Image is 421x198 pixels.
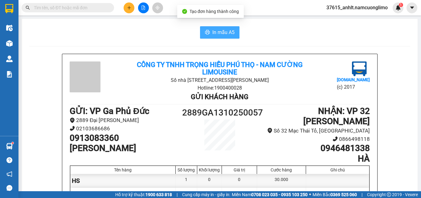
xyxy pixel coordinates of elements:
span: Hỗ trợ kỹ thuật: [115,191,172,198]
button: printerIn mẫu A5 [200,26,239,39]
h1: 2889GA1310250057 [182,106,257,120]
img: logo.jpg [352,61,367,76]
div: 30.000 [257,174,306,188]
div: 0 [197,174,222,188]
div: Cước hàng [259,167,304,172]
button: caret-down [407,2,417,13]
span: environment [70,118,75,123]
span: search [26,6,30,10]
h1: [PERSON_NAME] [70,143,182,154]
strong: 1900 633 818 [145,192,172,197]
strong: 0369 525 060 [330,192,357,197]
span: 0 [208,191,211,196]
span: 0 [238,191,240,196]
div: 0 [222,174,257,188]
span: 1 [400,3,402,7]
b: [DOMAIN_NAME] [337,77,370,82]
span: Miền Nam [232,191,308,198]
img: warehouse-icon [6,25,13,31]
div: Tên hàng [72,167,174,172]
img: icon-new-feature [395,5,401,11]
sup: 1 [399,3,403,7]
li: Hotline: 1900400028 [58,34,258,41]
span: 30.000 [275,191,288,196]
li: 2889 Đại [PERSON_NAME] [70,116,182,124]
b: Công ty TNHH Trọng Hiếu Phú Thọ - Nam Cường Limousine [75,7,241,24]
img: logo-vxr [5,4,13,13]
div: 1 [176,174,197,188]
h1: 0946481338 [257,143,370,154]
span: aim [155,6,160,10]
span: copyright [387,192,391,197]
li: Số nhà [STREET_ADDRESS][PERSON_NAME] [120,76,320,84]
img: solution-icon [6,71,13,78]
span: ⚪️ [309,193,311,196]
span: Cung cấp máy in - giấy in: [182,191,230,198]
span: Miền Bắc [313,191,357,198]
div: HS [70,174,176,188]
span: file-add [141,6,145,10]
span: 37615_anhlt.namcuonglimo [321,4,393,11]
b: GỬI : VP Ga Phủ Đức [70,106,149,116]
button: aim [152,2,163,13]
strong: 0708 023 035 - 0935 103 250 [251,192,308,197]
input: Tìm tên, số ĐT hoặc mã đơn [34,4,107,11]
span: In mẫu A5 [212,28,235,36]
div: Khối lượng [199,167,220,172]
span: | [177,191,178,198]
span: notification [6,171,12,177]
b: NHẬN : VP 32 [PERSON_NAME] [303,106,370,127]
h1: HÀ [257,154,370,164]
span: phone [70,126,75,131]
img: warehouse-icon [6,56,13,62]
span: caret-down [409,5,415,11]
span: message [6,185,12,191]
span: phone [333,136,338,141]
div: Số lượng [177,167,195,172]
sup: 1 [12,142,14,144]
li: (c) 2017 [337,83,370,91]
span: plus [127,6,131,10]
b: Gửi khách hàng [191,93,248,101]
span: Tạo đơn hàng thành công [190,9,239,14]
button: plus [124,2,134,13]
span: printer [205,30,210,36]
button: file-add [138,2,149,13]
span: environment [267,128,272,133]
div: Ghi chú [308,167,368,172]
li: 02103686686 [70,124,182,133]
span: question-circle [6,157,12,163]
b: Công ty TNHH Trọng Hiếu Phú Thọ - Nam Cường Limousine [137,61,303,76]
img: warehouse-icon [6,143,13,150]
li: Số nhà [STREET_ADDRESS][PERSON_NAME] [58,26,258,34]
img: warehouse-icon [6,40,13,47]
div: Giá trị [223,167,255,172]
li: 0866498118 [257,135,370,143]
li: Hotline: 1900400028 [120,84,320,92]
h1: 0913083360 [70,133,182,143]
span: check-circle [182,9,187,14]
span: | [362,191,362,198]
li: Số 32 Mạc Thái Tổ, [GEOGRAPHIC_DATA] [257,127,370,135]
span: 1 [185,191,187,196]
